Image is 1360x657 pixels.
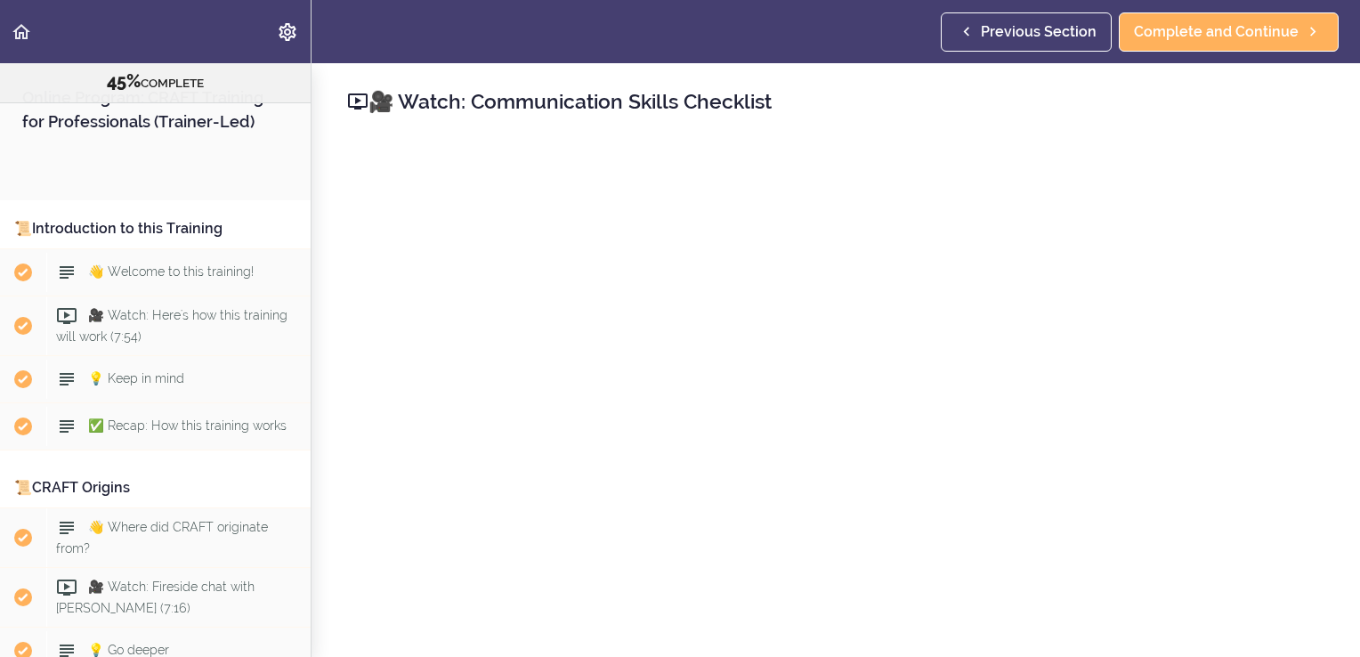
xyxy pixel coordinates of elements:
span: 🎥 Watch: Fireside chat with [PERSON_NAME] (7:16) [56,580,255,614]
span: 🎥 Watch: Here's how this training will work (7:54) [56,308,287,343]
a: Complete and Continue [1119,12,1339,52]
div: COMPLETE [22,70,288,93]
span: 💡 Go deeper [88,643,169,657]
span: 💡 Keep in mind [88,371,184,385]
svg: Settings Menu [277,21,298,43]
span: 👋 Where did CRAFT originate from? [56,520,268,555]
span: ✅ Recap: How this training works [88,418,287,433]
span: 👋 Welcome to this training! [88,264,254,279]
h2: 🎥 Watch: Communication Skills Checklist [347,86,1324,117]
svg: Back to course curriculum [11,21,32,43]
a: Previous Section [941,12,1112,52]
span: Complete and Continue [1134,21,1299,43]
span: 45% [107,70,141,92]
span: Previous Section [981,21,1097,43]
